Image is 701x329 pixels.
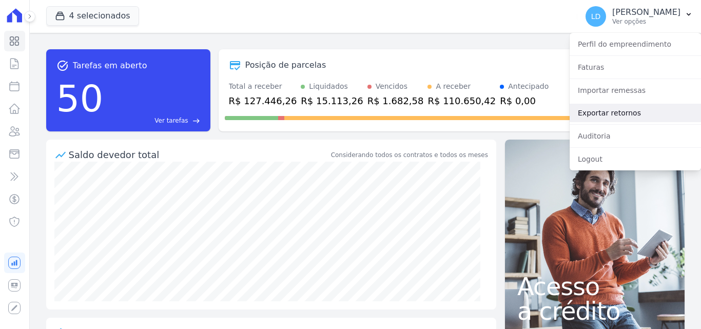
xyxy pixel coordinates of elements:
[570,35,701,53] a: Perfil do empreendimento
[73,60,147,72] span: Tarefas em aberto
[570,127,701,145] a: Auditoria
[301,94,363,108] div: R$ 15.113,26
[56,60,69,72] span: task_alt
[570,81,701,100] a: Importar remessas
[376,81,407,92] div: Vencidos
[517,299,672,323] span: a crédito
[577,2,701,31] button: LD [PERSON_NAME] Ver opções
[570,58,701,76] a: Faturas
[309,81,348,92] div: Liquidados
[508,81,549,92] div: Antecipado
[427,94,496,108] div: R$ 110.650,42
[612,17,680,26] p: Ver opções
[517,274,672,299] span: Acesso
[56,72,104,125] div: 50
[229,94,297,108] div: R$ 127.446,26
[192,117,200,125] span: east
[46,6,139,26] button: 4 selecionados
[245,59,326,71] div: Posição de parcelas
[69,148,329,162] div: Saldo devedor total
[367,94,424,108] div: R$ 1.682,58
[500,94,549,108] div: R$ 0,00
[436,81,471,92] div: A receber
[107,116,200,125] a: Ver tarefas east
[591,13,601,20] span: LD
[612,7,680,17] p: [PERSON_NAME]
[570,150,701,168] a: Logout
[154,116,188,125] span: Ver tarefas
[229,81,297,92] div: Total a receber
[570,104,701,122] a: Exportar retornos
[331,150,488,160] div: Considerando todos os contratos e todos os meses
